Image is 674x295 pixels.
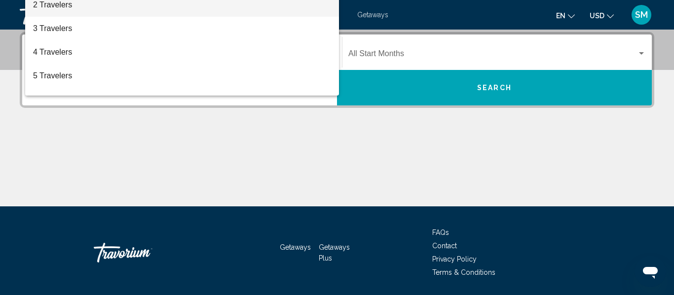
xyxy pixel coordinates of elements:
span: 3 Travelers [33,17,331,40]
iframe: Button to launch messaging window [635,256,666,287]
span: 4 Travelers [33,40,331,64]
span: 5 Travelers [33,64,331,88]
span: 6 Travelers [33,88,331,111]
